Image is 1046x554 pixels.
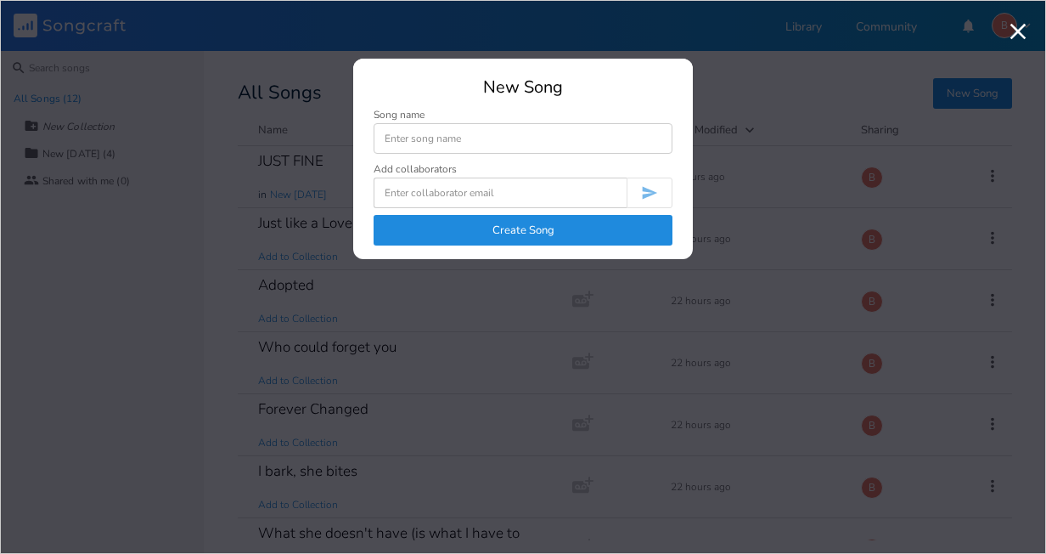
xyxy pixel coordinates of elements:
[374,178,627,208] input: Enter collaborator email
[374,164,457,174] div: Add collaborators
[374,123,672,154] input: Enter song name
[374,215,672,246] button: Create Song
[627,178,672,208] button: Invite
[374,110,672,120] div: Song name
[374,79,672,96] div: New Song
